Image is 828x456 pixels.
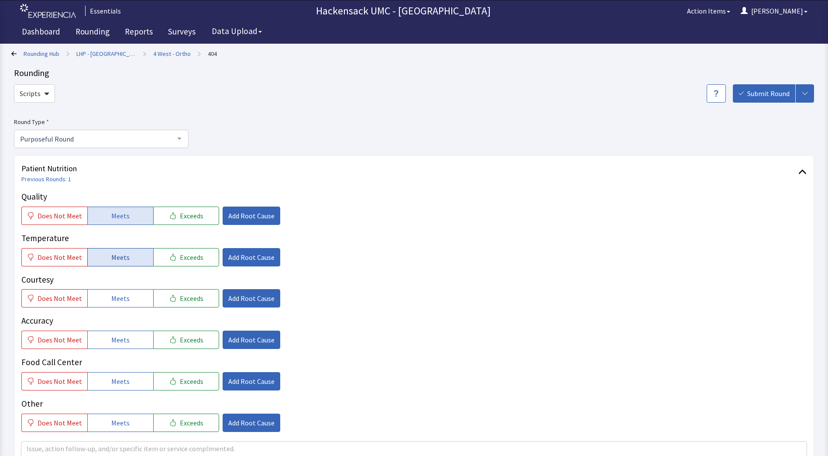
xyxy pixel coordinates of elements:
[111,335,130,345] span: Meets
[38,293,82,304] span: Does Not Meet
[87,248,153,266] button: Meets
[87,331,153,349] button: Meets
[223,248,280,266] button: Add Root Cause
[21,372,87,390] button: Does Not Meet
[21,331,87,349] button: Does Not Meet
[21,414,87,432] button: Does Not Meet
[21,356,807,369] p: Food Call Center
[69,22,116,44] a: Rounding
[38,211,82,221] span: Does Not Meet
[180,293,203,304] span: Exceeds
[161,22,202,44] a: Surveys
[124,4,682,18] p: Hackensack UMC - [GEOGRAPHIC_DATA]
[14,117,189,127] label: Round Type
[118,22,159,44] a: Reports
[111,376,130,387] span: Meets
[21,175,71,183] a: Previous Rounds: 1
[223,289,280,307] button: Add Root Cause
[208,49,217,58] a: 404
[85,6,121,16] div: Essentials
[223,414,280,432] button: Add Root Cause
[38,376,82,387] span: Does Not Meet
[87,372,153,390] button: Meets
[21,273,807,286] p: Courtesy
[228,335,275,345] span: Add Root Cause
[206,23,267,39] button: Data Upload
[180,418,203,428] span: Exceeds
[14,67,814,79] div: Rounding
[733,84,795,103] button: Submit Round
[153,414,219,432] button: Exceeds
[38,335,82,345] span: Does Not Meet
[24,49,59,58] a: Rounding Hub
[87,289,153,307] button: Meets
[111,418,130,428] span: Meets
[228,211,275,221] span: Add Root Cause
[223,372,280,390] button: Add Root Cause
[21,397,807,410] p: Other
[198,45,201,62] span: >
[76,49,136,58] a: LHP - [GEOGRAPHIC_DATA]
[20,4,76,18] img: experiencia_logo.png
[111,211,130,221] span: Meets
[153,331,219,349] button: Exceeds
[747,88,790,99] span: Submit Round
[228,252,275,263] span: Add Root Cause
[143,45,146,62] span: >
[180,211,203,221] span: Exceeds
[228,376,275,387] span: Add Root Cause
[682,2,735,20] button: Action Items
[111,252,130,263] span: Meets
[735,2,813,20] button: [PERSON_NAME]
[21,190,807,203] p: Quality
[153,207,219,225] button: Exceeds
[153,49,191,58] a: 4 West - Ortho
[38,252,82,263] span: Does Not Meet
[15,22,67,44] a: Dashboard
[223,331,280,349] button: Add Root Cause
[223,207,280,225] button: Add Root Cause
[180,376,203,387] span: Exceeds
[14,84,55,103] button: Scripts
[21,289,87,307] button: Does Not Meet
[21,248,87,266] button: Does Not Meet
[180,335,203,345] span: Exceeds
[18,134,171,143] span: Purposeful Round
[153,289,219,307] button: Exceeds
[228,293,275,304] span: Add Root Cause
[87,207,153,225] button: Meets
[180,252,203,263] span: Exceeds
[153,248,219,266] button: Exceeds
[228,418,275,428] span: Add Root Cause
[87,414,153,432] button: Meets
[38,418,82,428] span: Does Not Meet
[21,207,87,225] button: Does Not Meet
[20,88,41,99] span: Scripts
[21,232,807,245] p: Temperature
[21,162,798,175] span: Patient Nutrition
[21,314,807,327] p: Accuracy
[66,45,69,62] span: >
[153,372,219,390] button: Exceeds
[111,293,130,304] span: Meets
